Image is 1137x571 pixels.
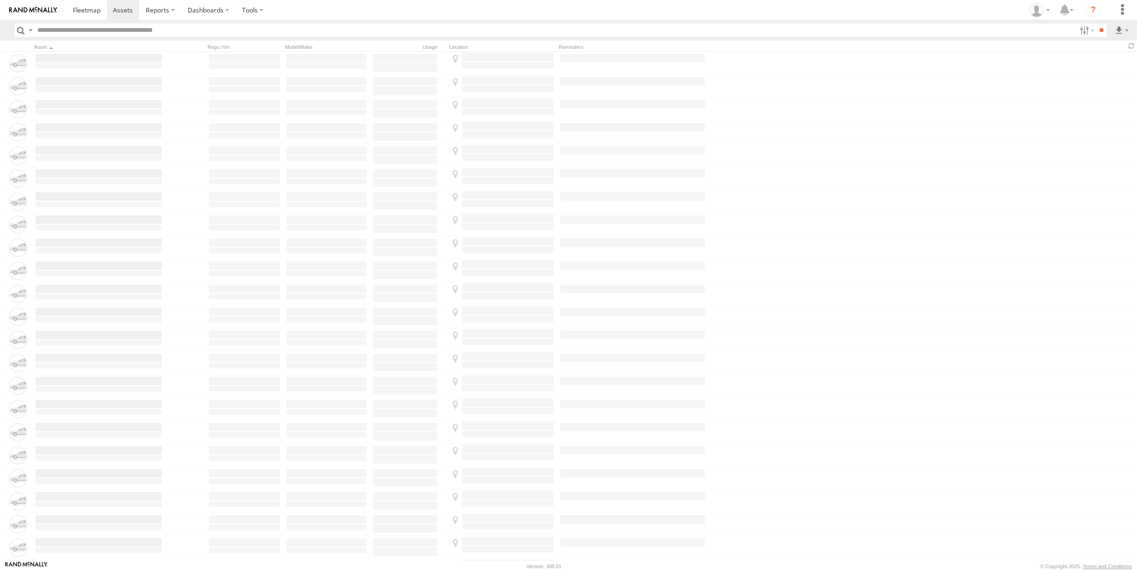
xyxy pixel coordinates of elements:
[1076,24,1096,37] label: Search Filter Options
[34,44,163,50] div: Click to Sort
[5,562,47,571] a: Visit our Website
[1086,3,1101,18] i: ?
[1026,3,1053,17] div: Cris Clark
[559,44,706,50] div: Reminders
[449,44,555,50] div: Location
[285,44,368,50] div: Model/Make
[1040,564,1132,569] div: © Copyright 2025 -
[9,7,57,13] img: rand-logo.svg
[1126,42,1137,50] span: Refresh
[27,24,34,37] label: Search Query
[527,564,562,569] div: Version: 308.01
[1083,564,1132,569] a: Terms and Conditions
[207,44,281,50] div: Rego./Vin
[1114,24,1130,37] label: Export results as...
[372,44,445,50] div: Usage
